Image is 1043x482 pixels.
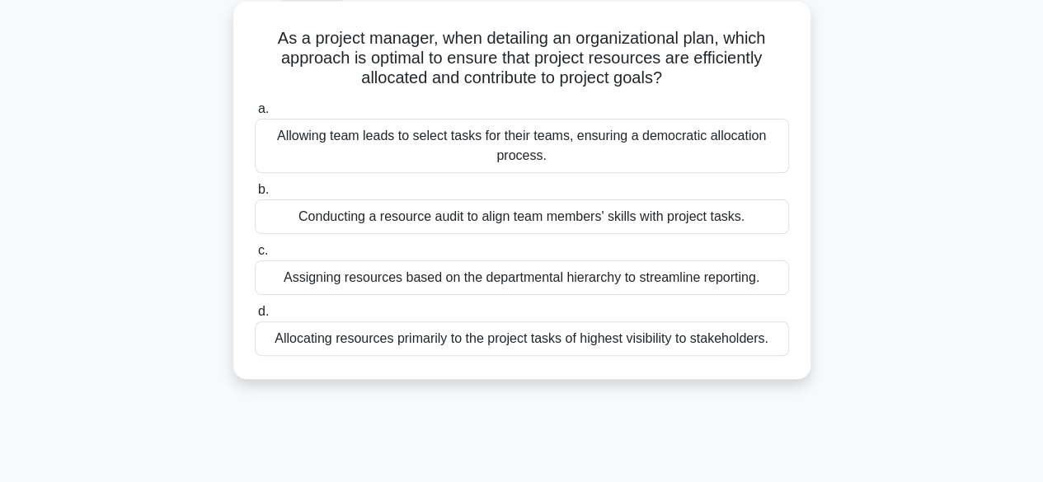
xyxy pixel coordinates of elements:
span: a. [258,101,269,115]
div: Allocating resources primarily to the project tasks of highest visibility to stakeholders. [255,321,789,356]
div: Allowing team leads to select tasks for their teams, ensuring a democratic allocation process. [255,119,789,173]
h5: As a project manager, when detailing an organizational plan, which approach is optimal to ensure ... [253,28,791,89]
span: c. [258,243,268,257]
div: Assigning resources based on the departmental hierarchy to streamline reporting. [255,260,789,295]
span: d. [258,304,269,318]
span: b. [258,182,269,196]
div: Conducting a resource audit to align team members' skills with project tasks. [255,199,789,234]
